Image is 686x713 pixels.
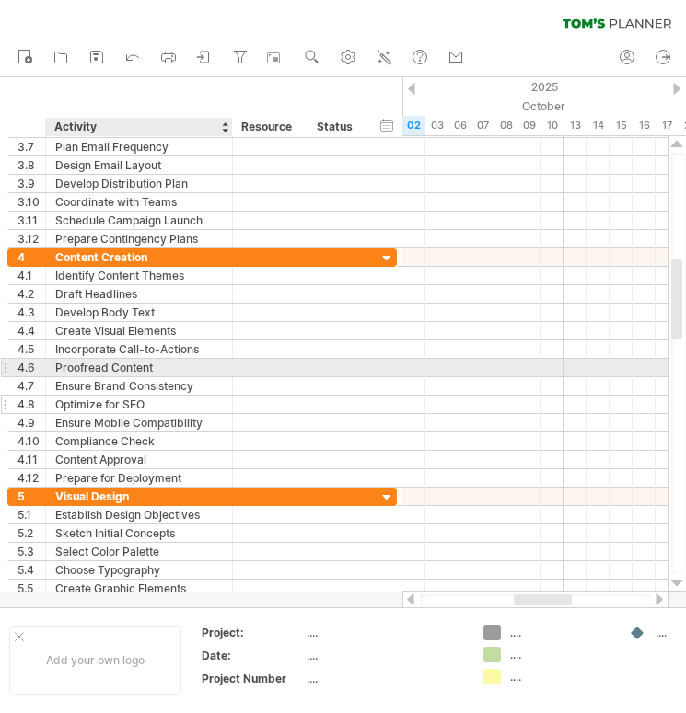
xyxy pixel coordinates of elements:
div: Thursday, 9 October 2025 [517,116,541,135]
div: Wednesday, 15 October 2025 [610,116,633,135]
div: 3.7 [17,138,45,155]
div: 4.8 [17,396,45,413]
div: 5.3 [17,543,45,560]
div: 4.2 [17,285,45,303]
div: Compliance Check [55,432,223,450]
div: Wednesday, 8 October 2025 [494,116,517,135]
div: Design Email Layout [55,156,223,174]
div: 4.6 [17,359,45,376]
div: Optimize for SEO [55,396,223,413]
div: 4.11 [17,451,45,468]
div: Resource [241,118,297,136]
div: Schedule Campaign Launch [55,212,223,229]
div: Develop Distribution Plan [55,175,223,192]
div: 4.7 [17,377,45,395]
div: Friday, 17 October 2025 [656,116,679,135]
div: Ensure Brand Consistency [55,377,223,395]
div: Sketch Initial Concepts [55,524,223,542]
div: Content Creation [55,248,223,266]
div: Coordinate with Teams [55,193,223,211]
div: Visual Design [55,488,223,505]
div: 3.8 [17,156,45,174]
div: 5.2 [17,524,45,542]
div: Create Visual Elements [55,322,223,339]
div: 3.9 [17,175,45,192]
div: Date: [202,648,303,663]
div: Incorporate Call-to-Actions [55,340,223,358]
div: Thursday, 16 October 2025 [633,116,656,135]
div: .... [307,625,461,640]
div: .... [510,625,610,640]
div: 4 [17,248,45,266]
div: Plan Email Frequency [55,138,223,155]
div: Create Graphic Elements [55,580,223,597]
div: 4.1 [17,267,45,284]
div: Draft Headlines [55,285,223,303]
div: Activity [54,118,222,136]
div: .... [510,647,610,662]
div: Friday, 10 October 2025 [541,116,564,135]
div: 3.11 [17,212,45,229]
div: Status [317,118,357,136]
div: Tuesday, 14 October 2025 [587,116,610,135]
div: Proofread Content [55,359,223,376]
div: 4.10 [17,432,45,450]
div: Develop Body Text [55,304,223,321]
div: Friday, 3 October 2025 [425,116,448,135]
div: 5.5 [17,580,45,597]
div: 3.12 [17,230,45,247]
div: 5.4 [17,561,45,579]
div: 3.10 [17,193,45,211]
div: Choose Typography [55,561,223,579]
div: Thursday, 2 October 2025 [402,116,425,135]
div: Content Approval [55,451,223,468]
div: 4.5 [17,340,45,358]
div: Prepare Contingency Plans [55,230,223,247]
div: Ensure Mobile Compatibility [55,414,223,431]
div: 4.12 [17,469,45,487]
div: Prepare for Deployment [55,469,223,487]
div: .... [510,669,610,684]
div: .... [307,671,461,686]
div: 5 [17,488,45,505]
div: 4.3 [17,304,45,321]
div: Identify Content Themes [55,267,223,284]
div: Establish Design Objectives [55,506,223,523]
div: 4.9 [17,414,45,431]
div: Monday, 6 October 2025 [448,116,471,135]
div: Add your own logo [9,626,181,695]
div: Select Color Palette [55,543,223,560]
div: Monday, 13 October 2025 [564,116,587,135]
div: 5.1 [17,506,45,523]
div: .... [307,648,461,663]
div: Project: [202,625,303,640]
div: 4.4 [17,322,45,339]
div: Tuesday, 7 October 2025 [471,116,494,135]
div: Project Number [202,671,303,686]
